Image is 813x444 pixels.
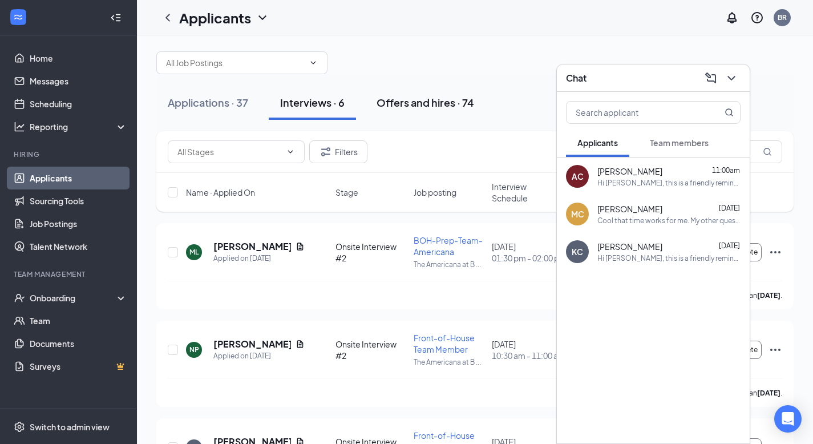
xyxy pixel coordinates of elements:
[30,421,110,433] div: Switch to admin view
[597,178,741,188] div: Hi [PERSON_NAME], this is a friendly reminder. Your meeting with [DEMOGRAPHIC_DATA]-fil-A for Fro...
[213,350,305,362] div: Applied on [DATE]
[256,11,269,25] svg: ChevronDown
[377,95,474,110] div: Offers and hires · 74
[597,253,741,263] div: Hi [PERSON_NAME], this is a friendly reminder. Your meeting with [DEMOGRAPHIC_DATA]-fil-A for Fro...
[597,203,662,215] span: [PERSON_NAME]
[161,11,175,25] svg: ChevronLeft
[725,11,739,25] svg: Notifications
[14,269,125,279] div: Team Management
[335,338,407,361] div: Onsite Interview #2
[566,72,587,84] h3: Chat
[309,58,318,67] svg: ChevronDown
[778,13,787,22] div: BR
[572,171,584,182] div: AC
[319,145,333,159] svg: Filter
[30,92,127,115] a: Scheduling
[722,69,741,87] button: ChevronDown
[597,241,662,252] span: [PERSON_NAME]
[213,240,291,253] h5: [PERSON_NAME]
[189,345,199,354] div: NP
[704,71,718,85] svg: ComposeMessage
[30,121,128,132] div: Reporting
[763,147,772,156] svg: MagnifyingGlass
[572,246,583,257] div: KC
[768,343,782,357] svg: Ellipses
[168,95,248,110] div: Applications · 37
[725,71,738,85] svg: ChevronDown
[280,95,345,110] div: Interviews · 6
[768,245,782,259] svg: Ellipses
[110,12,122,23] svg: Collapse
[30,292,118,304] div: Onboarding
[492,241,563,264] div: [DATE]
[492,338,563,361] div: [DATE]
[597,166,662,177] span: [PERSON_NAME]
[30,309,127,332] a: Team
[30,189,127,212] a: Sourcing Tools
[414,187,456,198] span: Job posting
[166,56,304,69] input: All Job Postings
[296,340,305,349] svg: Document
[492,350,563,361] span: 10:30 am - 11:00 am
[414,235,483,257] span: BOH-Prep-Team-Americana
[414,357,485,367] p: The Americana at B ...
[14,292,25,304] svg: UserCheck
[757,291,780,300] b: [DATE]
[650,138,709,148] span: Team members
[725,108,734,117] svg: MagnifyingGlass
[213,338,291,350] h5: [PERSON_NAME]
[774,405,802,433] div: Open Intercom Messenger
[577,138,618,148] span: Applicants
[719,204,740,212] span: [DATE]
[702,69,720,87] button: ComposeMessage
[213,253,305,264] div: Applied on [DATE]
[492,181,563,204] span: Interview Schedule
[335,241,407,264] div: Onsite Interview #2
[30,47,127,70] a: Home
[179,8,251,27] h1: Applicants
[286,147,295,156] svg: ChevronDown
[30,212,127,235] a: Job Postings
[30,332,127,355] a: Documents
[189,247,199,257] div: ML
[414,333,475,354] span: Front-of-House Team Member
[414,260,485,269] p: The Americana at B ...
[492,252,563,264] span: 01:30 pm - 02:00 pm
[30,167,127,189] a: Applicants
[335,187,358,198] span: Stage
[177,146,281,158] input: All Stages
[296,242,305,251] svg: Document
[30,355,127,378] a: SurveysCrown
[567,102,702,123] input: Search applicant
[13,11,24,23] svg: WorkstreamLogo
[309,140,367,163] button: Filter Filters
[757,389,780,397] b: [DATE]
[14,121,25,132] svg: Analysis
[750,11,764,25] svg: QuestionInfo
[597,216,741,225] div: Cool that time works for me. My other question is would there be some flexibility with the end ti...
[14,421,25,433] svg: Settings
[186,187,255,198] span: Name · Applied On
[30,70,127,92] a: Messages
[571,208,584,220] div: MC
[30,235,127,258] a: Talent Network
[14,150,125,159] div: Hiring
[712,166,740,175] span: 11:00am
[719,241,740,250] span: [DATE]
